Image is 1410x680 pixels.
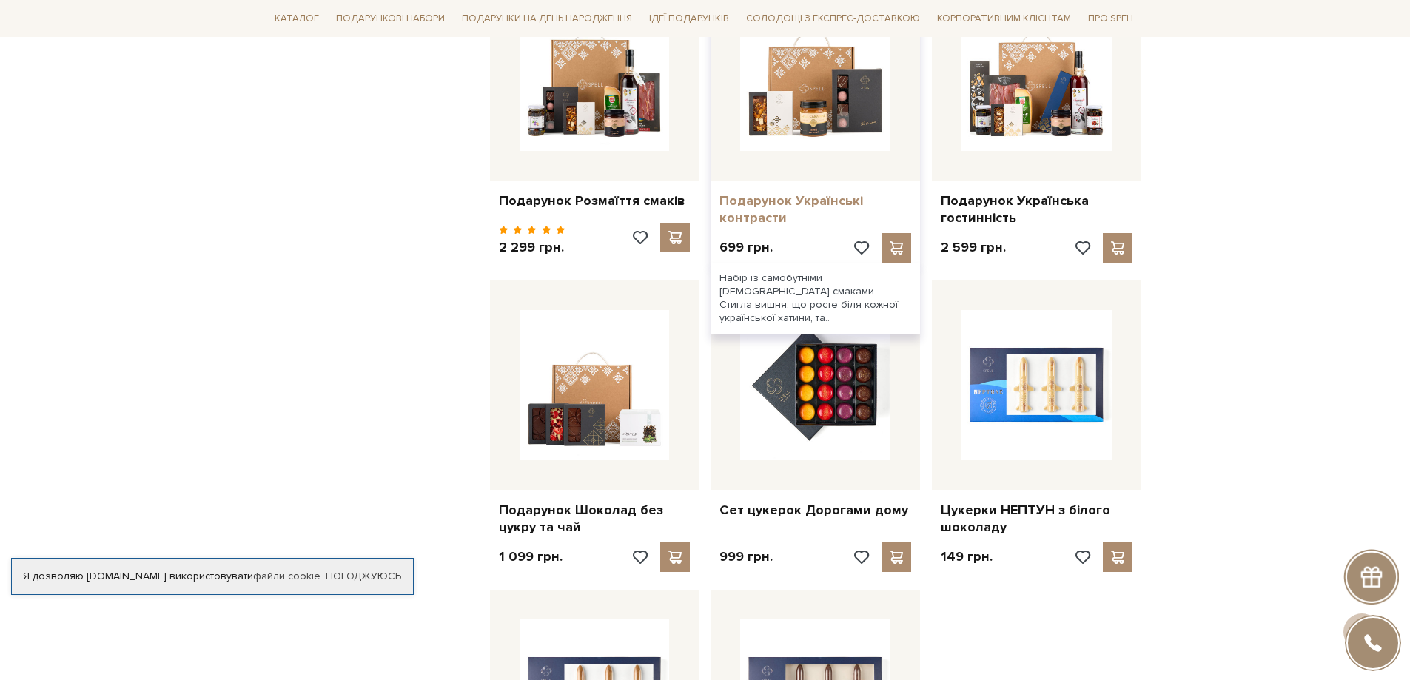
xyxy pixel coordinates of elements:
a: файли cookie [253,570,320,582]
p: 1 099 грн. [499,548,563,565]
span: Подарункові набори [330,7,451,30]
a: Сет цукерок Дорогами дому [719,502,911,519]
p: 2 299 грн. [499,239,566,256]
a: Цукерки НЕПТУН з білого шоколаду [941,502,1132,536]
div: Я дозволяю [DOMAIN_NAME] використовувати [12,570,413,583]
a: Подарунок Розмаїття смаків [499,192,691,209]
span: Про Spell [1082,7,1141,30]
a: Подарунок Українська гостинність [941,192,1132,227]
p: 2 599 грн. [941,239,1006,256]
a: Погоджуюсь [326,570,401,583]
p: 999 грн. [719,548,773,565]
a: Подарунок Українські контрасти [719,192,911,227]
p: 149 грн. [941,548,993,565]
span: Каталог [269,7,325,30]
p: 699 грн. [719,239,773,256]
a: Солодощі з експрес-доставкою [740,6,926,31]
a: Подарунок Шоколад без цукру та чай [499,502,691,536]
span: Ідеї подарунків [643,7,735,30]
div: Набір із самобутніми [DEMOGRAPHIC_DATA] смаками. Стигла вишня, що росте біля кожної української х... [711,263,920,334]
a: Корпоративним клієнтам [931,6,1077,31]
span: Подарунки на День народження [456,7,638,30]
